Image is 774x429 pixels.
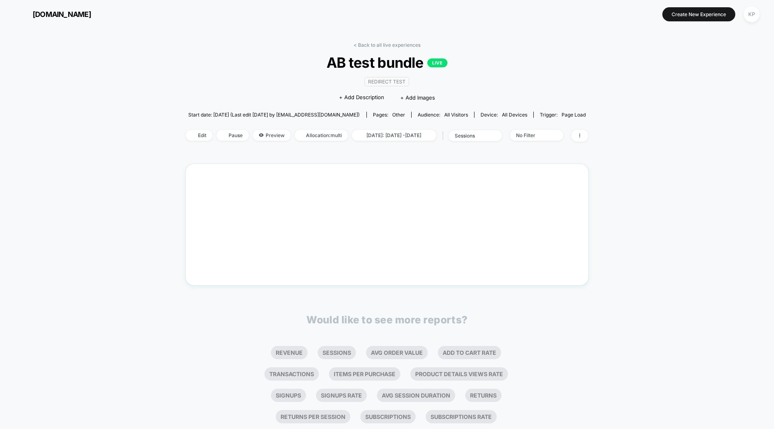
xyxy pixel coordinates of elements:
span: Redirect Test [364,77,409,86]
span: + Add Images [400,94,435,101]
span: Start date: [DATE] (Last edit [DATE] by [EMAIL_ADDRESS][DOMAIN_NAME]) [188,112,360,118]
li: Subscriptions [360,410,416,423]
div: Trigger: [540,112,586,118]
span: All Visitors [444,112,468,118]
span: Edit [186,130,212,141]
span: Allocation: multi [295,130,348,141]
li: Product Details Views Rate [410,367,508,381]
div: sessions [455,133,487,139]
div: No Filter [516,132,548,138]
div: Audience: [418,112,468,118]
span: [DATE]: [DATE] - [DATE] [352,130,436,141]
a: < Back to all live experiences [354,42,420,48]
li: Signups [271,389,306,402]
button: [DOMAIN_NAME] [12,8,94,21]
div: Pages: [373,112,405,118]
span: Pause [216,130,249,141]
li: Returns [465,389,501,402]
li: Items Per Purchase [329,367,400,381]
span: + Add Description [339,94,384,102]
li: Avg Order Value [366,346,428,359]
li: Returns Per Session [276,410,350,423]
button: KP [741,6,762,23]
span: Device: [474,112,533,118]
li: Sessions [318,346,356,359]
div: KP [744,6,759,22]
span: Preview [253,130,291,141]
li: Add To Cart Rate [438,346,501,359]
li: Subscriptions Rate [426,410,497,423]
li: Signups Rate [316,389,367,402]
span: all devices [502,112,527,118]
span: [DOMAIN_NAME] [33,10,91,19]
li: Revenue [271,346,308,359]
button: Create New Experience [662,7,735,21]
span: other [392,112,405,118]
p: Would like to see more reports? [306,314,468,326]
span: | [440,130,449,142]
span: AB test bundle [206,54,568,71]
p: LIVE [427,58,447,67]
li: Transactions [264,367,319,381]
span: Page Load [562,112,586,118]
li: Avg Session Duration [377,389,455,402]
